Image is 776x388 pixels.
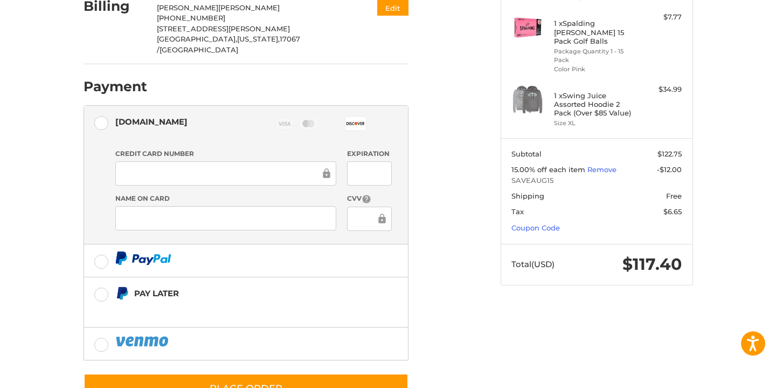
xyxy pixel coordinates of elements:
[663,207,682,216] span: $6.65
[511,207,524,216] span: Tax
[657,165,682,174] span: -$12.00
[157,24,290,33] span: [STREET_ADDRESS][PERSON_NAME]
[115,113,188,131] div: [DOMAIN_NAME]
[160,45,238,54] span: [GEOGRAPHIC_DATA]
[347,194,392,204] label: CVV
[511,165,587,174] span: 15.00% off each item
[687,359,776,388] iframe: Google Customer Reviews
[554,19,636,45] h4: 1 x Spalding [PERSON_NAME] 15 Pack Golf Balls
[218,3,280,12] span: [PERSON_NAME]
[639,84,682,95] div: $34.99
[157,13,225,22] span: [PHONE_NUMBER]
[587,165,616,174] a: Remove
[554,47,636,65] li: Package Quantity 1 - 15 Pack
[157,35,237,43] span: [GEOGRAPHIC_DATA],
[511,192,544,200] span: Shipping
[639,12,682,23] div: $7.77
[115,149,336,159] label: Credit Card Number
[511,223,560,232] a: Coupon Code
[115,251,171,265] img: PayPal icon
[554,119,636,128] li: Size XL
[347,149,392,159] label: Expiration
[622,254,682,274] span: $117.40
[115,305,341,314] iframe: PayPal Message 1
[554,91,636,118] h4: 1 x Swing Juice Assorted Hoodie 2 Pack (Over $85 Value)
[157,35,300,54] span: 17067 /
[84,78,147,95] h2: Payment
[554,65,636,74] li: Color Pink
[115,335,170,348] img: PayPal icon
[115,287,129,300] img: Pay Later icon
[657,149,682,158] span: $122.75
[511,259,555,269] span: Total (USD)
[134,284,341,302] div: Pay Later
[237,35,280,43] span: [US_STATE],
[115,194,336,203] label: Name on Card
[157,3,218,12] span: [PERSON_NAME]
[511,175,682,186] span: SAVEAUG15
[666,192,682,200] span: Free
[511,149,542,158] span: Subtotal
